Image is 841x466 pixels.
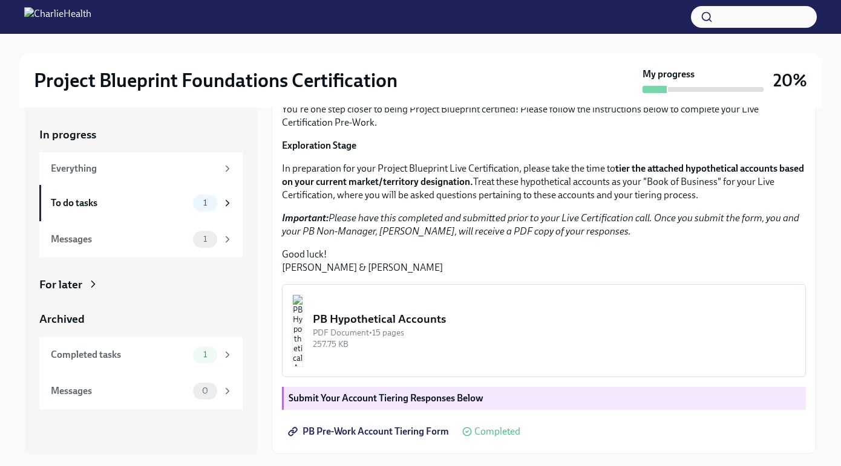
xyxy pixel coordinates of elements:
[313,327,796,338] div: PDF Document • 15 pages
[282,103,806,129] p: You're one step closer to being Project Blueprint certified! Please follow the instructions below...
[196,235,214,244] span: 1
[39,373,243,409] a: Messages0
[39,127,243,143] a: In progress
[39,311,243,327] a: Archived
[39,185,243,221] a: To do tasks1
[39,277,243,293] a: For later
[313,338,796,350] div: 257.75 KB
[289,392,483,404] strong: Submit Your Account Tiering Responses Below
[292,294,303,367] img: PB Hypothetical Accounts
[282,140,356,151] strong: Exploration Stage
[39,221,243,257] a: Messages1
[51,348,188,361] div: Completed tasks
[282,248,806,274] p: Good luck! [PERSON_NAME] & [PERSON_NAME]
[24,7,91,27] img: CharlieHealth
[282,162,806,202] p: In preparation for your Project Blueprint Live Certification, please take the time to Treat these...
[313,311,796,327] div: PB Hypothetical Accounts
[290,426,449,438] span: PB Pre-Work Account Tiering Form
[643,68,695,81] strong: My progress
[282,212,329,224] strong: Important:
[39,152,243,185] a: Everything
[51,196,188,210] div: To do tasks
[51,233,188,246] div: Messages
[51,384,188,398] div: Messages
[282,284,806,377] button: PB Hypothetical AccountsPDF Document•15 pages257.75 KB
[474,427,520,436] span: Completed
[39,337,243,373] a: Completed tasks1
[282,212,799,237] em: Please have this completed and submitted prior to your Live Certification call. Once you submit t...
[195,386,215,395] span: 0
[39,277,82,293] div: For later
[51,162,217,175] div: Everything
[196,198,214,207] span: 1
[282,419,457,444] a: PB Pre-Work Account Tiering Form
[34,68,398,92] h2: Project Blueprint Foundations Certification
[773,70,807,91] h3: 20%
[196,350,214,359] span: 1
